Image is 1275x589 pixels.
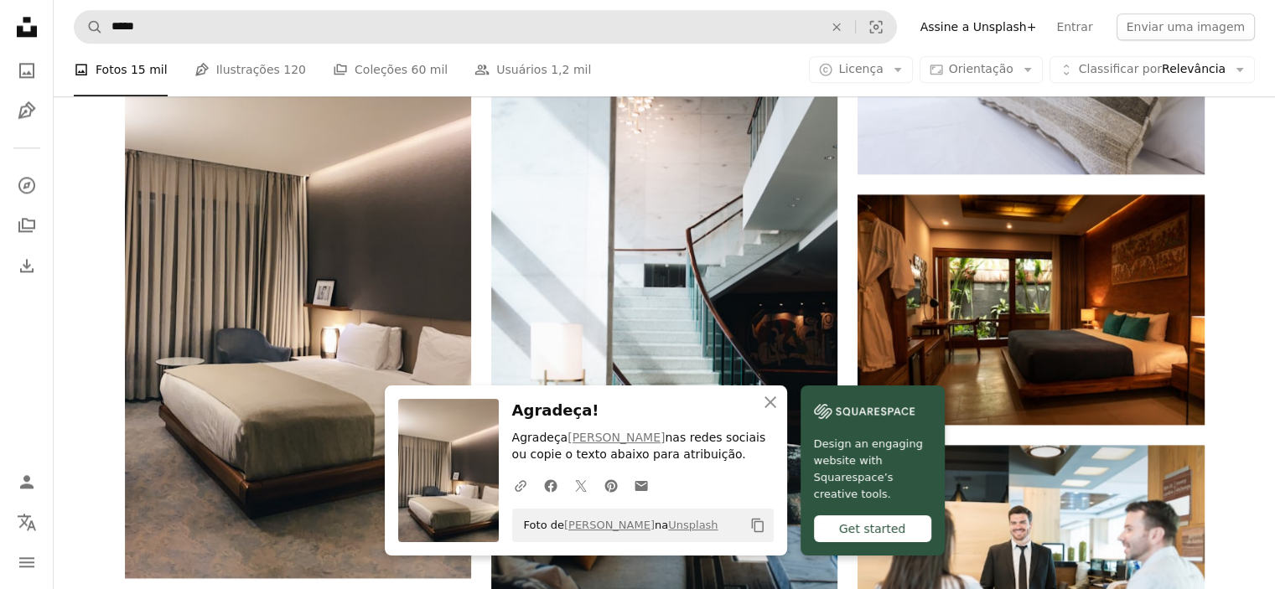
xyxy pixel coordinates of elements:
[809,57,912,84] button: Licença
[744,511,772,540] button: Copiar para a área de transferência
[10,545,44,579] button: Menu
[10,505,44,539] button: Idioma
[283,61,306,80] span: 120
[10,168,44,202] a: Explorar
[856,11,896,43] button: Pesquisa visual
[491,330,837,345] a: two throw pillows in couch
[10,209,44,242] a: Coleções
[814,515,931,542] div: Get started
[814,436,931,503] span: Design an engaging website with Squarespace’s creative tools.
[668,519,718,531] a: Unsplash
[411,61,448,80] span: 60 mil
[801,385,945,555] a: Design an engaging website with Squarespace’s creative tools.Get started
[333,44,448,97] a: Coleções 60 mil
[551,61,591,80] span: 1,2 mil
[814,399,915,424] img: file-1606177908946-d1eed1cbe4f5image
[10,54,44,87] a: Fotos
[1079,63,1162,76] span: Classificar por
[10,10,44,47] a: Início — Unsplash
[125,262,471,277] a: cama branca com travesseiro cinza
[626,468,656,502] a: Compartilhar por e-mail
[512,399,774,423] h3: Agradeça!
[10,94,44,127] a: Ilustrações
[949,63,1013,76] span: Orientação
[194,44,306,97] a: Ilustrações 120
[566,468,596,502] a: Compartilhar no Twitter
[564,519,655,531] a: [PERSON_NAME]
[1117,13,1255,40] button: Enviar uma imagem
[1046,13,1102,40] a: Entrar
[512,430,774,463] p: Agradeça nas redes sociais ou copie o texto abaixo para atribuição.
[858,553,1204,568] a: Gerente hispânico bonito dando as boas-vindas ao casal recém-casado em viagem de lua de mel enqua...
[10,249,44,282] a: Histórico de downloads
[920,57,1043,84] button: Orientação
[536,468,566,502] a: Compartilhar no Facebook
[838,63,883,76] span: Licença
[474,44,591,97] a: Usuários 1,2 mil
[858,302,1204,317] a: cama preta e branca perto da mesa de madeira marrom
[74,10,897,44] form: Pesquise conteúdo visual em todo o site
[596,468,626,502] a: Compartilhar no Pinterest
[516,512,718,539] span: Foto de na
[1050,57,1255,84] button: Classificar porRelevância
[818,11,855,43] button: Limpar
[75,11,103,43] button: Pesquise na Unsplash
[858,194,1204,425] img: cama preta e branca perto da mesa de madeira marrom
[568,431,665,444] a: [PERSON_NAME]
[10,465,44,499] a: Entrar / Cadastrar-se
[1079,62,1226,79] span: Relevância
[910,13,1047,40] a: Assine a Unsplash+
